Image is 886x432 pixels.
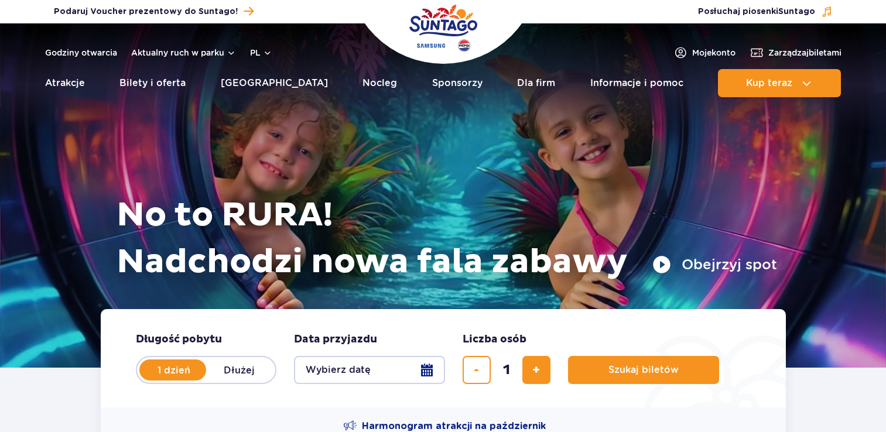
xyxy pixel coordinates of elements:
a: Zarządzajbiletami [750,46,841,60]
a: Bilety i oferta [119,69,186,97]
a: Atrakcje [45,69,85,97]
form: Planowanie wizyty w Park of Poland [101,309,786,407]
button: Posłuchaj piosenkiSuntago [698,6,833,18]
span: Suntago [778,8,815,16]
span: Data przyjazdu [294,332,377,347]
input: liczba biletów [492,356,521,384]
button: dodaj bilet [522,356,550,384]
a: Dla firm [517,69,555,97]
a: Nocleg [362,69,397,97]
button: Wybierz datę [294,356,445,384]
a: Sponsorzy [432,69,483,97]
button: usuń bilet [463,356,491,384]
button: pl [250,47,272,59]
h1: No to RURA! Nadchodzi nowa fala zabawy [117,192,777,286]
span: Liczba osób [463,332,526,347]
span: Podaruj Voucher prezentowy do Suntago! [54,6,238,18]
a: [GEOGRAPHIC_DATA] [221,69,328,97]
span: Długość pobytu [136,332,222,347]
span: Posłuchaj piosenki [698,6,815,18]
span: Szukaj biletów [608,365,679,375]
span: Zarządzaj biletami [768,47,841,59]
a: Mojekonto [673,46,736,60]
button: Kup teraz [718,69,841,97]
label: Dłużej [206,358,273,382]
button: Obejrzyj spot [652,255,777,274]
button: Aktualny ruch w parku [131,48,236,57]
a: Godziny otwarcia [45,47,117,59]
span: Moje konto [692,47,736,59]
a: Podaruj Voucher prezentowy do Suntago! [54,4,254,19]
span: Kup teraz [746,78,792,88]
button: Szukaj biletów [568,356,719,384]
a: Informacje i pomoc [590,69,683,97]
label: 1 dzień [141,358,207,382]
